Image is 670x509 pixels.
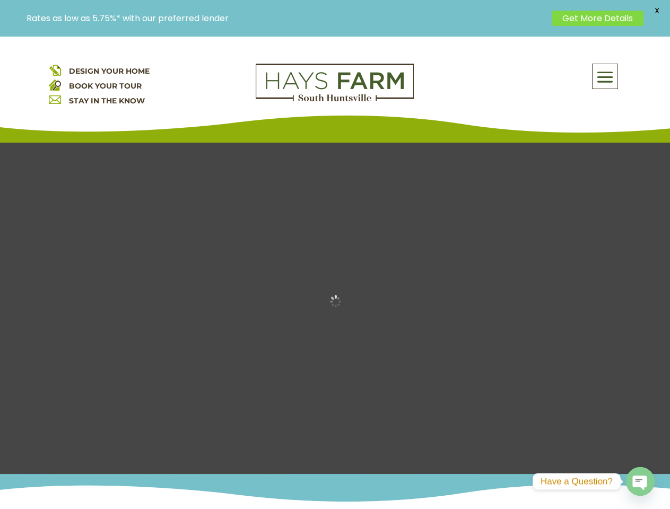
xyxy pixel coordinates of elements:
img: book your home tour [49,78,61,91]
a: BOOK YOUR TOUR [69,81,142,91]
a: STAY IN THE KNOW [69,96,145,106]
span: X [649,3,665,19]
a: Get More Details [552,11,643,26]
a: DESIGN YOUR HOME [69,66,150,76]
img: design your home [49,64,61,76]
p: Rates as low as 5.75%* with our preferred lender [27,13,546,23]
img: Logo [256,64,414,102]
a: hays farm homes huntsville development [256,94,414,104]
